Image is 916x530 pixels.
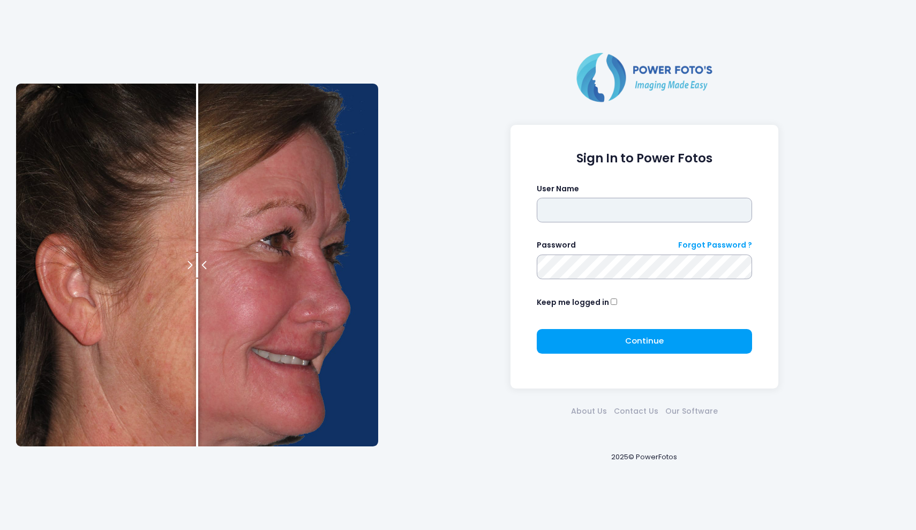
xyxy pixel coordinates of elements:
[625,335,664,346] span: Continue
[537,329,753,354] button: Continue
[567,406,610,417] a: About Us
[537,297,609,308] label: Keep me logged in
[389,435,900,480] div: 2025© PowerFotos
[537,183,579,195] label: User Name
[572,50,717,104] img: Logo
[610,406,662,417] a: Contact Us
[678,240,752,251] a: Forgot Password ?
[662,406,721,417] a: Our Software
[537,151,753,166] h1: Sign In to Power Fotos
[537,240,576,251] label: Password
